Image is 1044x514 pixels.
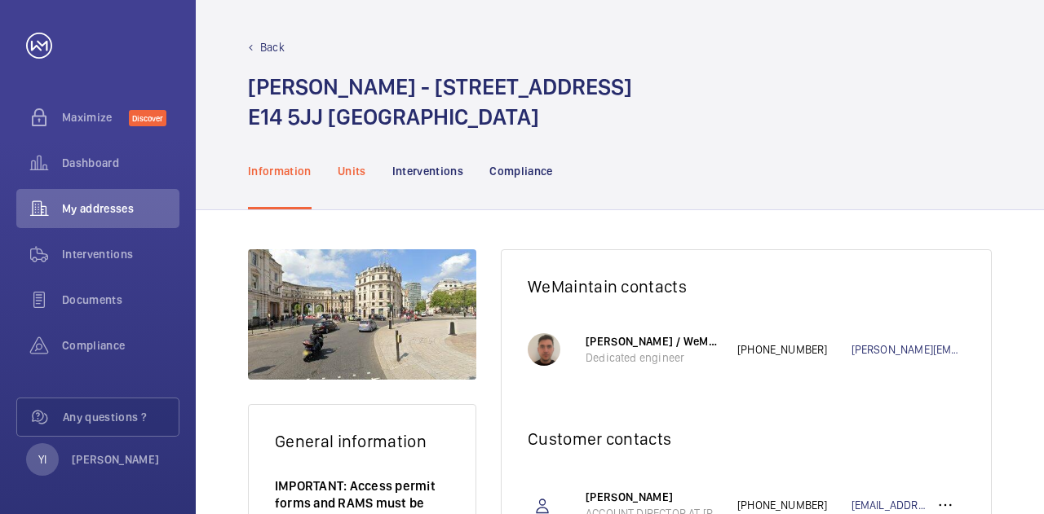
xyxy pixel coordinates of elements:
span: Dashboard [62,155,179,171]
span: Documents [62,292,179,308]
h1: [PERSON_NAME] - [STREET_ADDRESS] E14 5JJ [GEOGRAPHIC_DATA] [248,72,632,132]
h2: WeMaintain contacts [528,276,965,297]
p: YI [38,451,46,468]
p: [PHONE_NUMBER] [737,497,852,513]
p: Information [248,163,312,179]
p: [PHONE_NUMBER] [737,341,852,358]
span: Interventions [62,246,179,262]
p: Compliance [489,163,553,179]
span: Discover [129,110,166,126]
a: [PERSON_NAME][EMAIL_ADDRESS][DOMAIN_NAME] [852,341,966,358]
p: Dedicated engineer [586,349,721,366]
p: Back [260,39,285,55]
span: Maximize [62,109,129,125]
p: [PERSON_NAME] / WeMaintain UK [586,333,721,349]
span: My addresses [62,200,179,217]
h2: Customer contacts [528,428,965,449]
span: Any questions ? [63,409,179,425]
p: [PERSON_NAME] [72,451,160,468]
p: Units [338,163,366,179]
a: [EMAIL_ADDRESS][DOMAIN_NAME] [852,497,927,513]
h2: General information [275,431,449,451]
p: Interventions [392,163,464,179]
span: Compliance [62,337,179,354]
p: [PERSON_NAME] [586,489,721,505]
